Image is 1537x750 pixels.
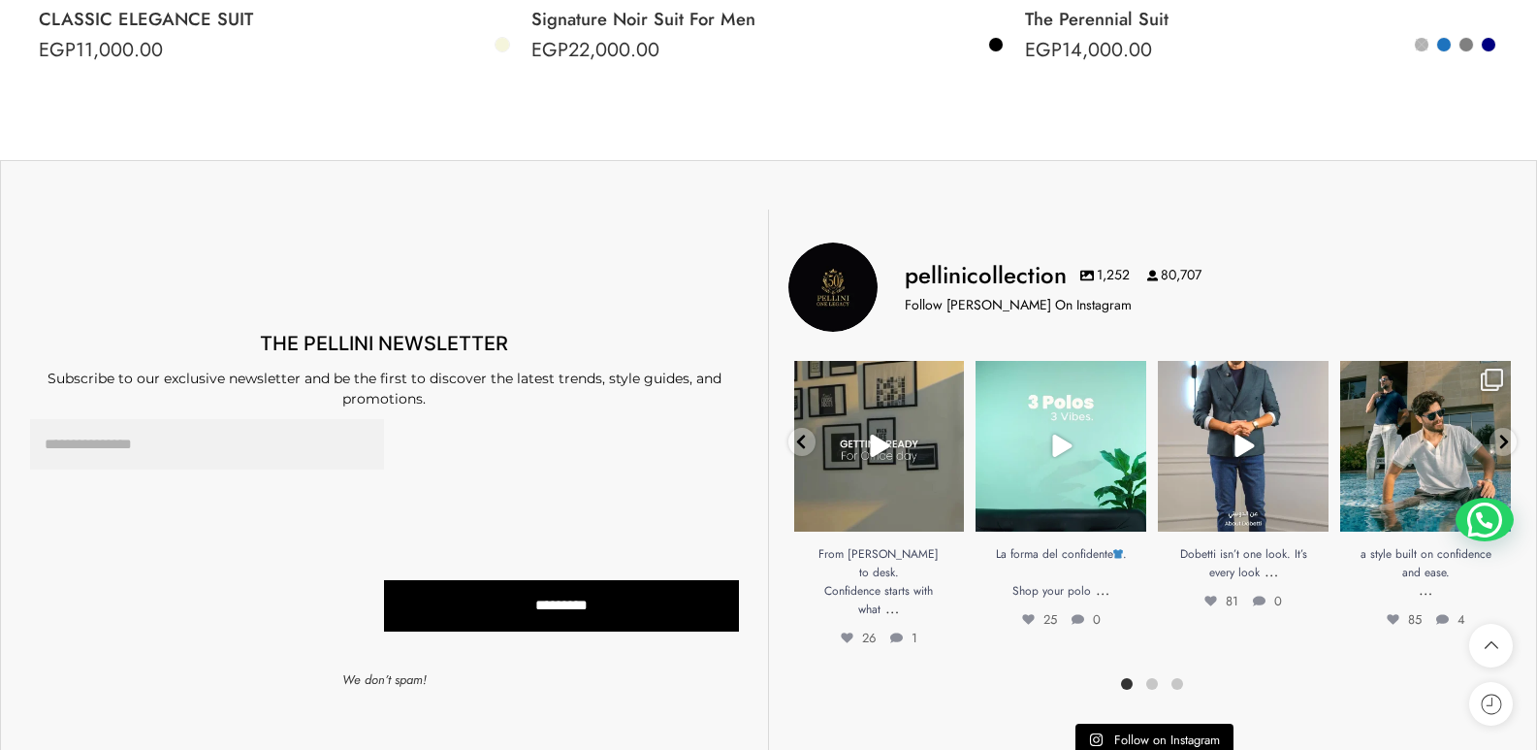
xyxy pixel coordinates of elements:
a: Navy [1480,36,1497,53]
span: EGP [39,36,76,64]
iframe: reCAPTCHA [384,419,543,559]
a: Beige [494,36,511,53]
span: La forma del confidente . Shop your polo [996,545,1127,600]
span: 85 [1387,610,1422,629]
h3: pellinicollection [905,259,1067,292]
em: We don’t spam! [342,670,427,689]
a: Black [1413,36,1430,53]
span: 81 [1204,592,1238,610]
input: Email Address * [30,419,384,471]
span: 0 [1072,610,1101,629]
span: Follow on Instagram [1114,731,1220,749]
bdi: 14,000.00 [1025,36,1152,64]
span: 0 [1253,592,1282,610]
span: From [PERSON_NAME] to desk. Confidence starts with what [818,545,939,619]
p: Follow [PERSON_NAME] On Instagram [905,295,1132,315]
a: Black [987,36,1005,53]
span: 26 [841,629,876,647]
span: 80,707 [1147,266,1201,285]
a: … [885,597,899,619]
span: 1 [890,629,917,647]
a: … [1096,578,1109,601]
span: Subscribe to our exclusive newsletter and be the first to discover the latest trends, style guide... [48,370,721,408]
bdi: 11,000.00 [39,36,163,64]
a: Grey [1457,36,1475,53]
a: … [1419,578,1432,601]
span: EGP [1025,36,1062,64]
span: a style built on confidence and ease. [1361,545,1491,581]
span: 25 [1022,610,1057,629]
span: Dobetti isn’t one look. It’s every look [1180,545,1307,581]
span: EGP [531,36,568,64]
span: THE PELLINI NEWSLETTER [260,332,508,355]
img: 👕 [1113,549,1123,559]
svg: Instagram [1089,733,1104,747]
a: Pellini Collection pellinicollection 1,252 80,707 Follow [PERSON_NAME] On Instagram [788,243,1518,332]
span: 4 [1436,610,1465,629]
span: 1,252 [1080,266,1130,285]
a: Blue [1435,36,1453,53]
a: … [1265,560,1278,582]
bdi: 22,000.00 [531,36,659,64]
